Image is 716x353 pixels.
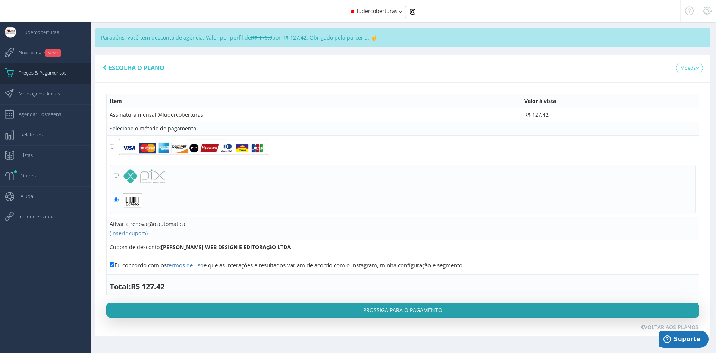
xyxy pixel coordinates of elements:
[131,281,164,291] span: R$ 127.42
[161,243,291,250] b: [PERSON_NAME] WEB DESIGN E EDITORAçãO LTDA
[659,331,709,349] iframe: Abre um widget para que você possa encontrar mais informações
[11,207,55,226] span: Indique e Ganhe
[110,281,164,292] span: Total:
[636,321,703,333] button: Voltar aos Planos
[251,34,272,41] strike: R$ 179.9
[521,94,699,108] th: Valor à vista
[11,84,60,103] span: Mensagens Diretas
[109,64,164,72] span: Escolha o plano
[16,23,59,41] span: ludercoberturas
[13,166,36,185] span: Outros
[676,63,703,74] a: Moeda
[524,111,549,118] span: R$ 127.42
[405,6,420,18] div: Basic example
[110,262,114,267] input: Eu concordo com ostermos de usoe que as interações e resultados variam de acordo com o Instagram,...
[123,193,142,208] img: boleto_icon.png
[45,49,61,57] small: NOVO
[107,94,521,108] th: Item
[13,187,33,205] span: Ajuda
[107,108,521,122] td: Assinatura mensal @ludercoberturas
[110,261,464,269] label: Eu concordo com os e que as interações e resultados variam de acordo com o Instagram, minha confi...
[167,261,204,269] a: termos de uso
[110,220,185,228] label: Ativar a renovação automática
[11,43,61,62] span: Nova versão
[107,240,699,254] td: Cupom de desconto:
[110,125,696,132] div: Selecione o método de pagamento:
[13,146,33,164] span: Listas
[11,63,66,82] span: Preços & Pagamentos
[95,28,710,47] div: Parabéns, você tem desconto de agência. Valor por perfil de por R$ 127.42. Obrigado pela parceria...
[119,139,268,155] img: bankflags.png
[106,303,699,318] button: Prossiga para o pagamento
[357,7,398,15] span: ludercoberturas
[123,169,166,184] img: logo_pix.png
[110,230,148,237] a: (Inserir cupom)
[5,26,16,38] img: User Image
[410,9,415,15] img: Instagram_simple_icon.svg
[13,125,43,144] span: Relatórios
[11,105,61,123] span: Agendar Postagens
